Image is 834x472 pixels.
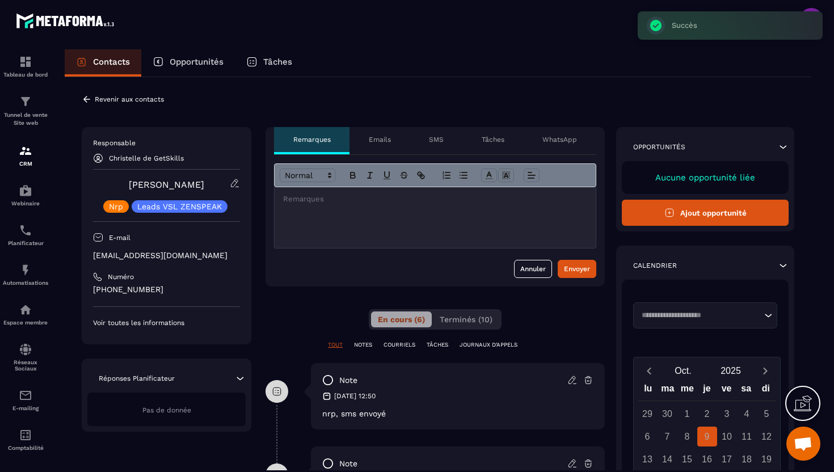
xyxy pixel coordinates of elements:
[737,427,757,446] div: 11
[3,405,48,411] p: E-mailing
[99,374,175,383] p: Réponses Planificateur
[339,375,357,386] p: note
[633,302,777,328] div: Search for option
[3,280,48,286] p: Automatisations
[717,427,737,446] div: 10
[3,47,48,86] a: formationformationTableau de bord
[677,404,697,424] div: 1
[339,458,357,469] p: note
[514,260,552,278] button: Annuler
[141,49,235,77] a: Opportunités
[697,381,717,401] div: je
[717,449,737,469] div: 17
[460,341,517,349] p: JOURNAUX D'APPELS
[429,135,444,144] p: SMS
[137,203,222,210] p: Leads VSL ZENSPEAK
[293,135,331,144] p: Remarques
[16,10,118,31] img: logo
[93,318,240,327] p: Voir toutes les informations
[757,404,777,424] div: 5
[482,135,504,144] p: Tâches
[3,86,48,136] a: formationformationTunnel de vente Site web
[19,184,32,197] img: automations
[697,427,717,446] div: 9
[638,427,658,446] div: 6
[19,55,32,69] img: formation
[334,391,376,401] p: [DATE] 12:50
[378,315,425,324] span: En cours (6)
[658,381,678,401] div: ma
[638,363,659,378] button: Previous month
[95,95,164,103] p: Revenir aux contacts
[108,272,134,281] p: Numéro
[235,49,304,77] a: Tâches
[384,341,415,349] p: COURRIELS
[757,427,777,446] div: 12
[19,144,32,158] img: formation
[109,203,123,210] p: Nrp
[736,381,756,401] div: sa
[93,250,240,261] p: [EMAIL_ADDRESS][DOMAIN_NAME]
[658,404,677,424] div: 30
[19,224,32,237] img: scheduler
[3,161,48,167] p: CRM
[369,135,391,144] p: Emails
[3,334,48,380] a: social-networksocial-networkRéseaux Sociaux
[93,57,130,67] p: Contacts
[129,179,204,190] a: [PERSON_NAME]
[3,445,48,451] p: Comptabilité
[638,404,658,424] div: 29
[142,406,191,414] span: Pas de donnée
[658,427,677,446] div: 7
[19,263,32,277] img: automations
[756,381,776,401] div: di
[170,57,224,67] p: Opportunités
[633,142,685,151] p: Opportunités
[633,261,677,270] p: Calendrier
[322,409,593,418] p: nrp, sms envoyé
[638,449,658,469] div: 13
[93,138,240,147] p: Responsable
[440,315,492,324] span: Terminés (10)
[717,381,736,401] div: ve
[328,341,343,349] p: TOUT
[109,154,184,162] p: Christelle de GetSkills
[786,427,820,461] div: Ouvrir le chat
[757,449,777,469] div: 19
[19,428,32,442] img: accountant
[697,449,717,469] div: 16
[354,341,372,349] p: NOTES
[659,361,707,381] button: Open months overlay
[737,404,757,424] div: 4
[677,427,697,446] div: 8
[638,310,761,321] input: Search for option
[697,404,717,424] div: 2
[3,380,48,420] a: emailemailE-mailing
[433,311,499,327] button: Terminés (10)
[19,343,32,356] img: social-network
[93,284,240,295] p: [PHONE_NUMBER]
[3,255,48,294] a: automationsautomationsAutomatisations
[3,215,48,255] a: schedulerschedulerPlanificateur
[622,200,789,226] button: Ajout opportunité
[3,319,48,326] p: Espace membre
[564,263,590,275] div: Envoyer
[65,49,141,77] a: Contacts
[371,311,432,327] button: En cours (6)
[707,361,755,381] button: Open years overlay
[558,260,596,278] button: Envoyer
[3,420,48,460] a: accountantaccountantComptabilité
[677,381,697,401] div: me
[3,175,48,215] a: automationsautomationsWebinaire
[3,240,48,246] p: Planificateur
[3,294,48,334] a: automationsautomationsEspace membre
[633,172,777,183] p: Aucune opportunité liée
[19,389,32,402] img: email
[542,135,577,144] p: WhatsApp
[263,57,292,67] p: Tâches
[755,363,776,378] button: Next month
[737,449,757,469] div: 18
[658,449,677,469] div: 14
[19,303,32,317] img: automations
[427,341,448,349] p: TÂCHES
